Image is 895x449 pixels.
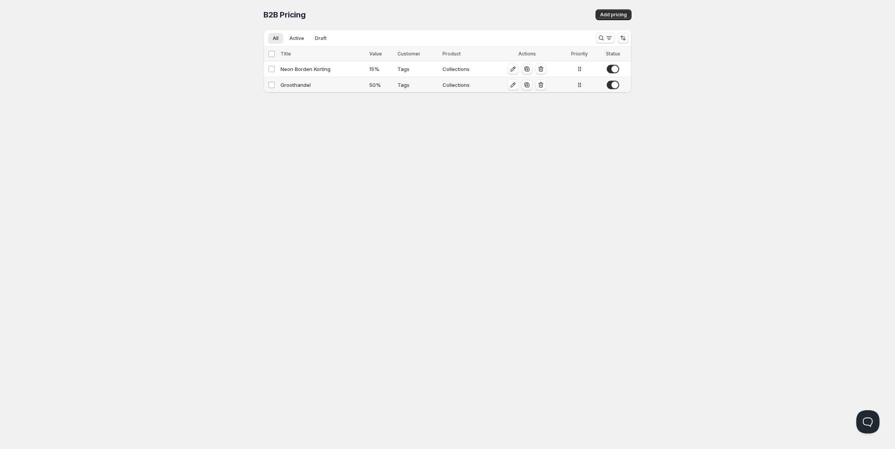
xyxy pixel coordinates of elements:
[606,51,620,57] span: Status
[315,35,327,41] span: Draft
[369,81,393,89] div: 50 %
[289,35,304,41] span: Active
[263,10,306,19] span: B2B Pricing
[600,12,627,18] span: Add pricing
[398,65,437,73] div: Tags
[856,410,880,433] iframe: Help Scout Beacon - Open
[398,51,420,57] span: Customer
[596,9,632,20] button: Add pricing
[398,81,437,89] div: Tags
[571,51,588,57] span: Priority
[518,51,536,57] span: Actions
[281,81,365,89] div: Groothandel
[369,51,382,57] span: Value
[281,51,291,57] span: Title
[442,81,489,89] div: Collections
[281,65,365,73] div: Neon Borden Korting
[442,51,461,57] span: Product
[369,65,393,73] div: 15 %
[618,33,628,43] button: Sort the results
[442,65,489,73] div: Collections
[273,35,279,41] span: All
[596,33,614,43] button: Search and filter results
